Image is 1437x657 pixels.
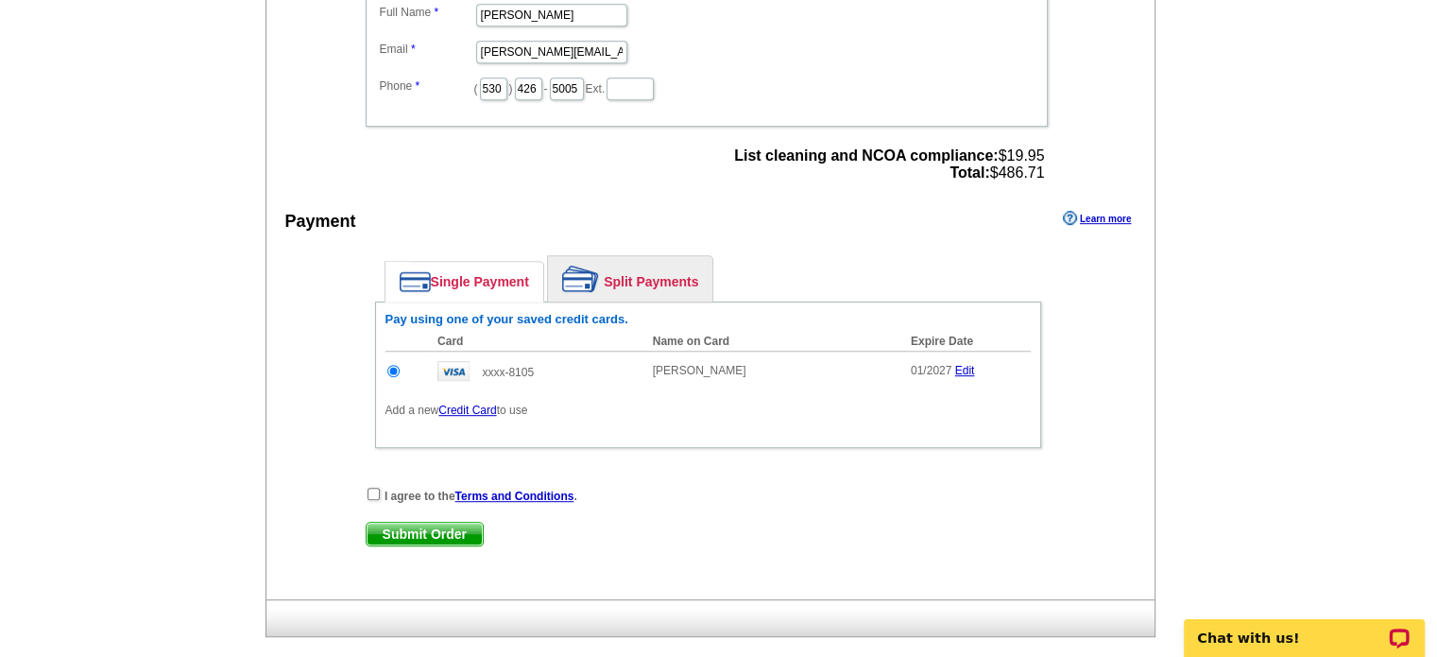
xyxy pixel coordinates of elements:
a: Split Payments [548,256,712,302]
label: Email [380,41,474,58]
strong: List cleaning and NCOA compliance: [734,147,998,164]
span: Submit Order [367,523,483,545]
th: Card [428,332,643,352]
label: Full Name [380,4,474,21]
strong: Total: [949,164,989,181]
span: [PERSON_NAME] [653,364,746,377]
div: Payment [285,209,356,234]
a: Credit Card [438,404,496,417]
th: Expire Date [901,332,1031,352]
span: 01/2027 [911,364,951,377]
span: xxxx-8105 [482,366,534,379]
a: Single Payment [385,262,543,302]
img: visa.gif [437,361,470,381]
p: Add a new to use [385,402,1031,419]
img: single-payment.png [400,271,431,292]
a: Terms and Conditions [455,490,574,503]
h6: Pay using one of your saved credit cards. [385,312,1031,327]
img: split-payment.png [562,266,599,292]
a: Edit [955,364,975,377]
dd: ( ) - Ext. [375,73,1038,102]
th: Name on Card [643,332,901,352]
label: Phone [380,78,474,95]
span: $19.95 $486.71 [734,147,1044,182]
a: Learn more [1063,211,1131,226]
strong: I agree to the . [385,490,577,503]
iframe: LiveChat chat widget [1172,597,1437,657]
